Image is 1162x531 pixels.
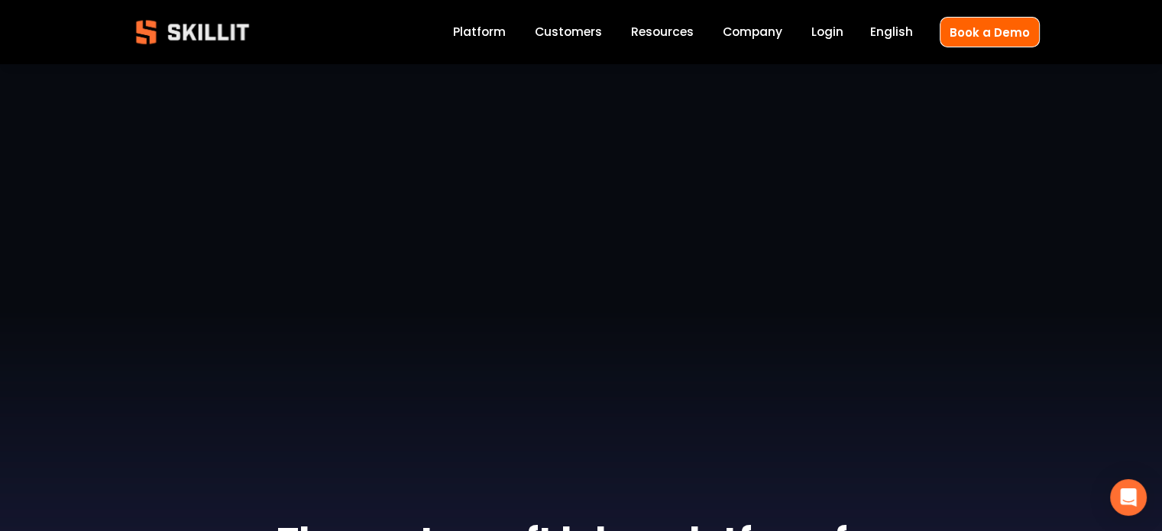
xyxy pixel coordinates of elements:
span: Resources [631,23,694,40]
span: English [870,23,913,40]
img: Skillit [123,9,262,55]
a: Company [723,22,782,43]
a: Customers [535,22,602,43]
a: Book a Demo [940,17,1040,47]
a: Platform [453,22,506,43]
div: language picker [870,22,913,43]
div: Open Intercom Messenger [1110,479,1147,516]
a: folder dropdown [631,22,694,43]
a: Login [811,22,843,43]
